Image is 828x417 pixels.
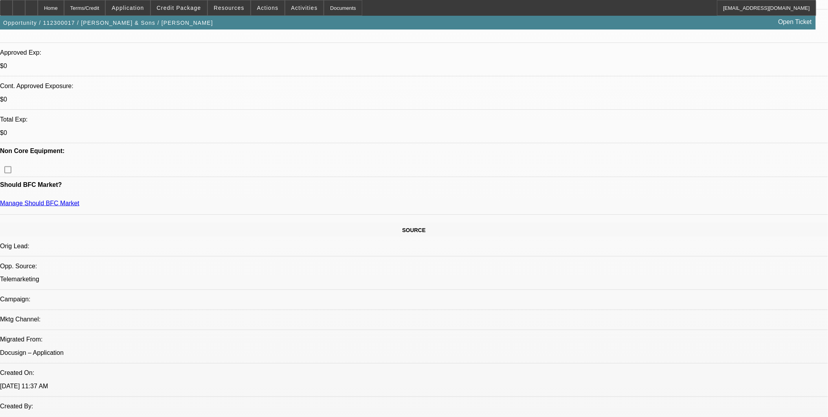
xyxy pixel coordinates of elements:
span: SOURCE [402,227,426,233]
button: Application [106,0,150,15]
span: Resources [214,5,244,11]
span: Actions [257,5,279,11]
button: Resources [208,0,250,15]
span: Activities [291,5,318,11]
span: Opportunity / 112300017 / [PERSON_NAME] & Sons / [PERSON_NAME] [3,20,213,26]
a: Open Ticket [775,15,815,29]
button: Activities [285,0,324,15]
span: Credit Package [157,5,201,11]
button: Credit Package [151,0,207,15]
span: Application [112,5,144,11]
button: Actions [251,0,285,15]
